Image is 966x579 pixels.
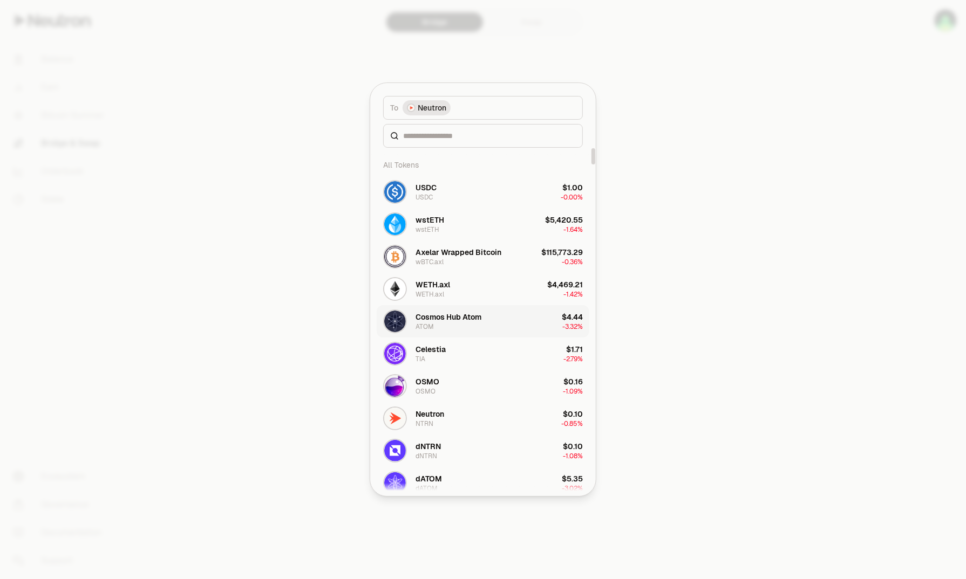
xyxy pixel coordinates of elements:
div: $115,773.29 [541,247,583,258]
div: USDC [416,182,437,193]
div: Neutron [416,409,444,419]
div: $0.10 [563,441,583,452]
div: $0.16 [563,376,583,387]
button: TIA LogoCelestiaTIA$1.71-2.79% [377,337,589,370]
div: $4,469.21 [547,279,583,290]
div: $1.00 [562,182,583,193]
img: USDC Logo [384,181,406,203]
div: $5.35 [562,473,583,484]
img: OSMO Logo [384,375,406,397]
div: NTRN [416,419,433,428]
img: WETH.axl Logo [384,278,406,300]
img: dATOM Logo [384,472,406,494]
div: wBTC.axl [416,258,444,266]
div: WETH.axl [416,290,444,299]
button: OSMO LogoOSMOOSMO$0.16-1.09% [377,370,589,402]
div: All Tokens [377,154,589,176]
button: wstETH LogowstETHwstETH$5,420.55-1.64% [377,208,589,240]
img: ATOM Logo [384,311,406,332]
button: dNTRN LogodNTRNdNTRN$0.10-1.08% [377,435,589,467]
div: dATOM [416,484,438,493]
button: USDC LogoUSDCUSDC$1.00-0.00% [377,176,589,208]
span: -0.85% [561,419,583,428]
img: dNTRN Logo [384,440,406,461]
div: wstETH [416,225,439,234]
span: -0.36% [562,258,583,266]
span: -3.32% [562,322,583,331]
span: -1.64% [563,225,583,234]
span: -0.00% [561,193,583,202]
button: wBTC.axl LogoAxelar Wrapped BitcoinwBTC.axl$115,773.29-0.36% [377,240,589,273]
div: OSMO [416,387,436,396]
div: WETH.axl [416,279,450,290]
div: Cosmos Hub Atom [416,312,481,322]
div: Axelar Wrapped Bitcoin [416,247,501,258]
button: ToNeutron LogoNeutron [383,96,583,120]
div: TIA [416,355,425,363]
img: Neutron Logo [408,105,414,111]
span: -1.09% [563,387,583,396]
span: To [390,102,398,113]
button: WETH.axl LogoWETH.axlWETH.axl$4,469.21-1.42% [377,273,589,305]
div: $0.10 [563,409,583,419]
img: wstETH Logo [384,213,406,235]
div: dNTRN [416,452,437,460]
span: -1.42% [563,290,583,299]
div: ATOM [416,322,434,331]
div: dNTRN [416,441,441,452]
div: $5,420.55 [545,215,583,225]
button: ATOM LogoCosmos Hub AtomATOM$4.44-3.32% [377,305,589,337]
div: Celestia [416,344,446,355]
button: NTRN LogoNeutronNTRN$0.10-0.85% [377,402,589,435]
img: NTRN Logo [384,408,406,429]
span: -3.02% [562,484,583,493]
div: OSMO [416,376,439,387]
button: dATOM LogodATOMdATOM$5.35-3.02% [377,467,589,499]
span: -2.79% [563,355,583,363]
div: $1.71 [566,344,583,355]
div: USDC [416,193,433,202]
div: dATOM [416,473,442,484]
img: TIA Logo [384,343,406,364]
div: wstETH [416,215,444,225]
img: wBTC.axl Logo [384,246,406,267]
span: Neutron [418,102,446,113]
span: -1.08% [563,452,583,460]
div: $4.44 [562,312,583,322]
